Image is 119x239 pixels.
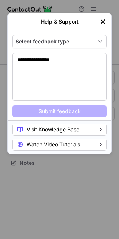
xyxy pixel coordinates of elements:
[99,18,107,25] button: left-button
[20,19,99,25] div: Help & Support
[12,124,107,136] button: Visit Knowledge Base
[12,35,107,48] button: feedback-type
[98,128,102,132] img: ...
[12,18,20,25] button: right-button
[98,143,102,147] img: ...
[99,18,107,25] img: ...
[12,105,107,117] button: Submit feedback
[17,142,80,148] span: Watch Video Tutorials
[17,127,79,133] span: Visit Knowledge Base
[12,139,107,151] button: Watch Video Tutorials
[39,108,81,114] span: Submit feedback
[16,39,94,45] div: Select feedback type...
